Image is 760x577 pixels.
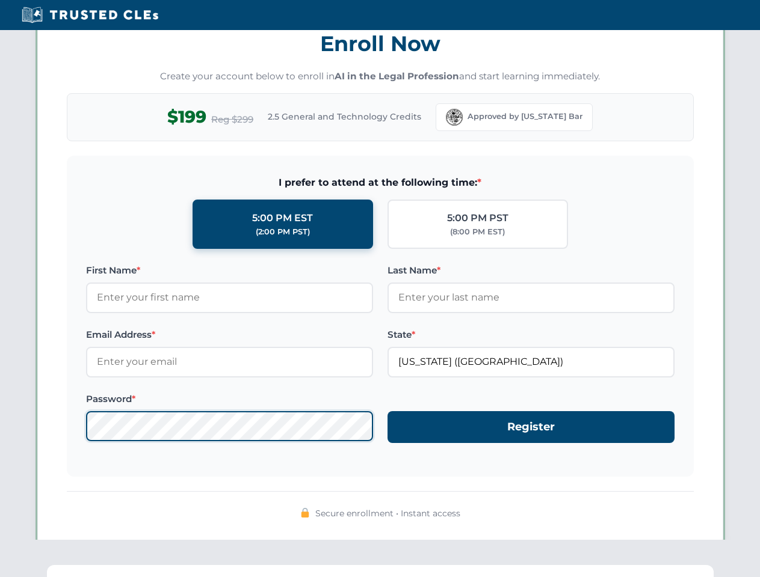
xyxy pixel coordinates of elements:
[86,282,373,313] input: Enter your first name
[388,347,675,377] input: Florida (FL)
[18,6,162,24] img: Trusted CLEs
[167,103,206,130] span: $199
[252,210,313,226] div: 5:00 PM EST
[86,263,373,278] label: First Name
[447,210,508,226] div: 5:00 PM PST
[388,411,675,443] button: Register
[450,226,505,238] div: (8:00 PM EST)
[67,70,694,84] p: Create your account below to enroll in and start learning immediately.
[67,25,694,63] h3: Enroll Now
[268,110,421,123] span: 2.5 General and Technology Credits
[468,111,582,123] span: Approved by [US_STATE] Bar
[300,508,310,517] img: 🔒
[86,175,675,191] span: I prefer to attend at the following time:
[86,328,373,342] label: Email Address
[446,109,463,126] img: Florida Bar
[388,328,675,342] label: State
[86,347,373,377] input: Enter your email
[335,70,459,82] strong: AI in the Legal Profession
[315,507,460,520] span: Secure enrollment • Instant access
[388,263,675,278] label: Last Name
[86,392,373,406] label: Password
[388,282,675,313] input: Enter your last name
[211,112,253,127] span: Reg $299
[256,226,310,238] div: (2:00 PM PST)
